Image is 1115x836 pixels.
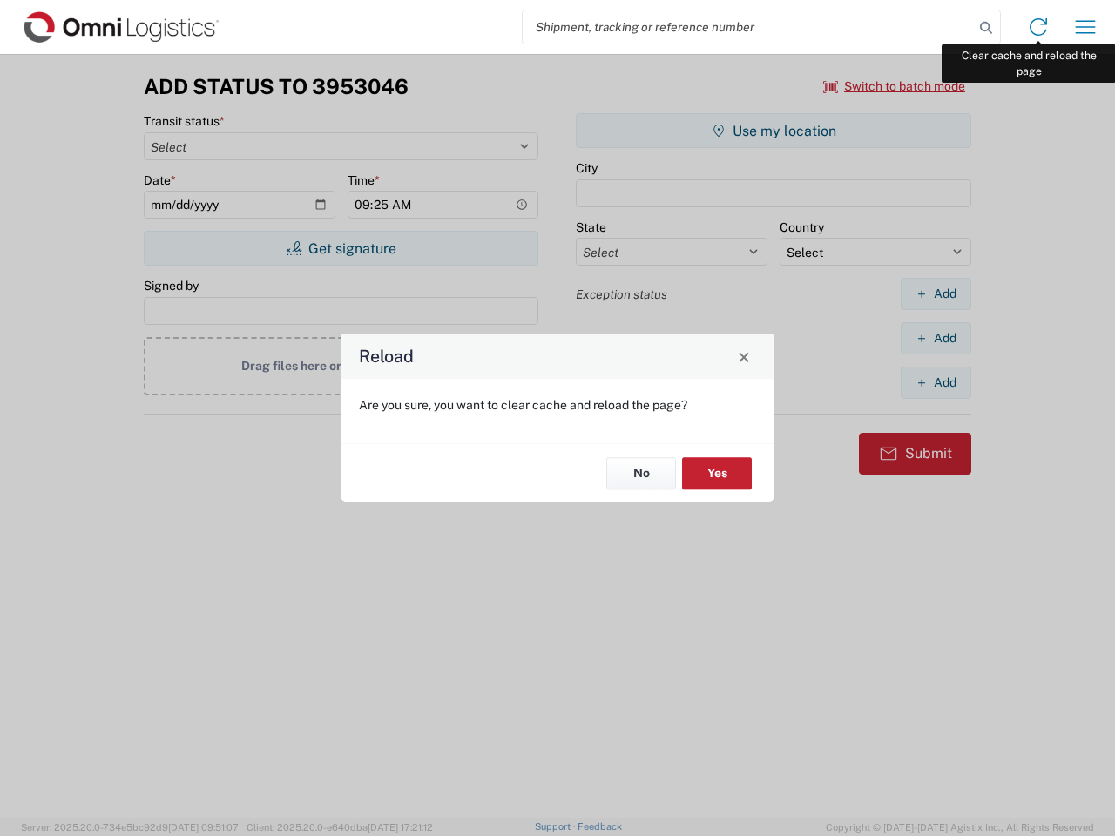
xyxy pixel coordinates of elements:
button: No [606,457,676,489]
h4: Reload [359,344,414,369]
p: Are you sure, you want to clear cache and reload the page? [359,397,756,413]
input: Shipment, tracking or reference number [523,10,974,44]
button: Yes [682,457,752,489]
button: Close [732,344,756,368]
